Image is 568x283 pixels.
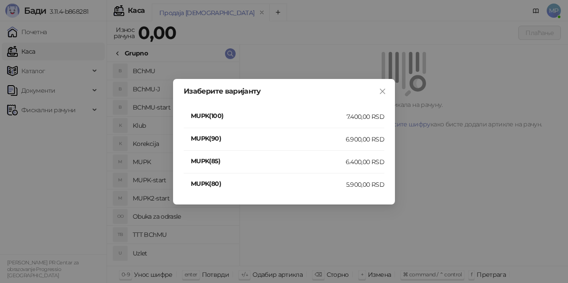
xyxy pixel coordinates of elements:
[191,134,346,143] h4: MUPK(90)
[375,88,390,95] span: Close
[184,88,384,95] div: Изаберите варијанту
[375,84,390,98] button: Close
[191,111,347,121] h4: MUPK(100)
[379,88,386,95] span: close
[191,179,346,189] h4: MUPK(80)
[347,112,384,122] div: 7.400,00 RSD
[191,156,346,166] h4: MUPK(85)
[346,180,384,189] div: 5.900,00 RSD
[346,157,384,167] div: 6.400,00 RSD
[346,134,384,144] div: 6.900,00 RSD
